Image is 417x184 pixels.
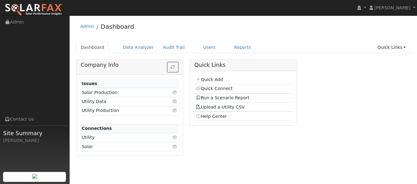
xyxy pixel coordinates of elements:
a: Users [199,42,220,53]
i: Click to view [172,99,178,104]
a: Audit Trail [158,42,189,53]
strong: Connections [82,126,112,131]
td: Utility [81,133,163,142]
a: Run a Scenario Report [196,95,250,100]
h5: Company Info [81,62,178,68]
td: Utility Data [81,97,163,106]
a: Admin [80,24,94,29]
a: Dashboard [76,42,109,53]
td: Utility Production [81,106,163,115]
i: Click to view [172,108,178,113]
a: Quick Add [196,77,223,82]
span: [PERSON_NAME] [374,5,411,10]
img: SolarFax [5,3,63,16]
i: Click to view [172,90,178,95]
a: Quick Links [373,42,411,53]
i: Click to view [172,144,178,149]
div: [PERSON_NAME] [3,137,66,144]
a: Help Center [196,114,227,119]
a: Dashboard [101,23,134,30]
td: Solar [81,142,163,151]
strong: Issues [82,81,97,86]
a: Reports [230,42,256,53]
td: Solar Production [81,88,163,97]
span: Site Summary [3,129,66,137]
a: Upload a Utility CSV [196,105,245,109]
a: Data Analyzer [118,42,158,53]
i: Click to view [172,135,178,139]
img: retrieve [32,174,37,179]
a: Quick Connect [196,86,233,91]
h5: Quick Links [194,62,292,68]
